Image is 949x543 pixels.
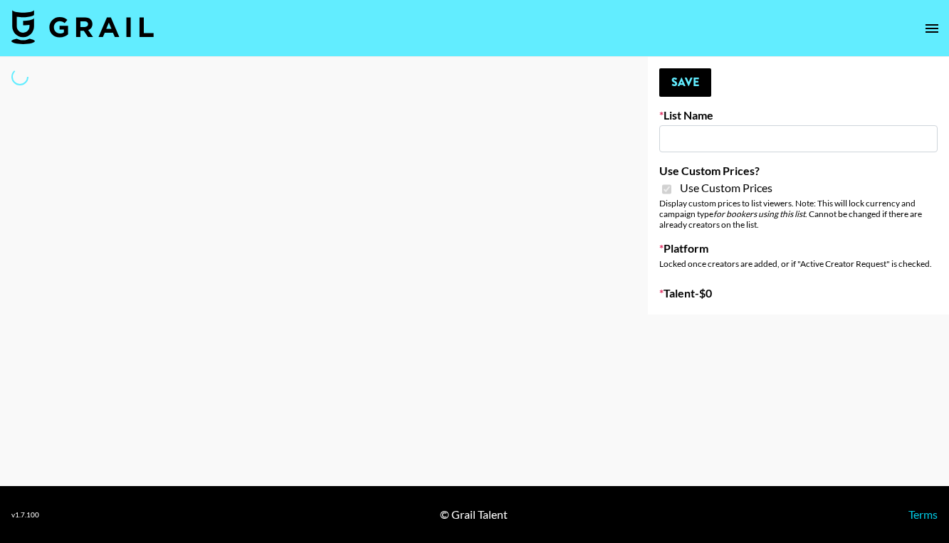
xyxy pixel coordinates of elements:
label: Talent - $ 0 [659,286,938,300]
label: Platform [659,241,938,255]
a: Terms [908,507,938,521]
span: Use Custom Prices [680,181,772,195]
div: Display custom prices to list viewers. Note: This will lock currency and campaign type . Cannot b... [659,198,938,230]
label: List Name [659,108,938,122]
div: Locked once creators are added, or if "Active Creator Request" is checked. [659,258,938,269]
div: © Grail Talent [440,507,508,522]
button: Save [659,68,711,97]
img: Grail Talent [11,10,154,44]
em: for bookers using this list [713,209,805,219]
label: Use Custom Prices? [659,164,938,178]
button: open drawer [918,14,946,43]
div: v 1.7.100 [11,510,39,520]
